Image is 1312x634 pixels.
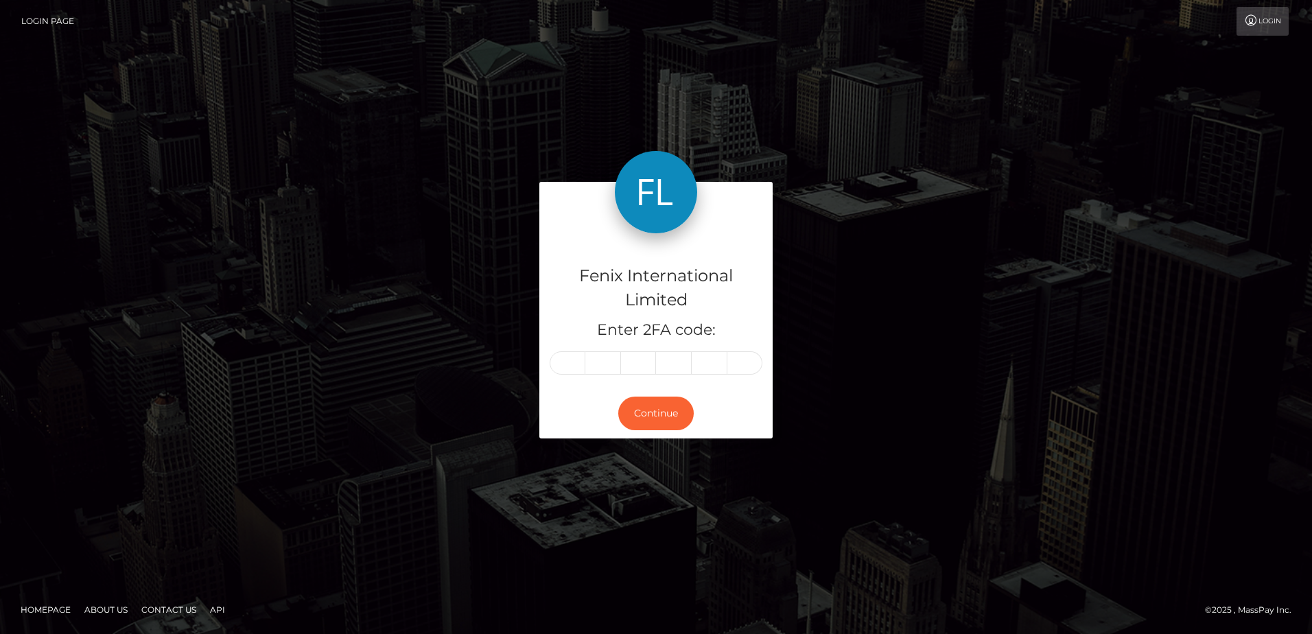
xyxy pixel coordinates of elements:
[21,7,74,36] a: Login Page
[618,397,694,430] button: Continue
[550,320,762,341] h5: Enter 2FA code:
[1205,602,1302,618] div: © 2025 , MassPay Inc.
[1237,7,1289,36] a: Login
[79,599,133,620] a: About Us
[550,264,762,312] h4: Fenix International Limited
[136,599,202,620] a: Contact Us
[15,599,76,620] a: Homepage
[615,151,697,233] img: Fenix International Limited
[204,599,231,620] a: API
